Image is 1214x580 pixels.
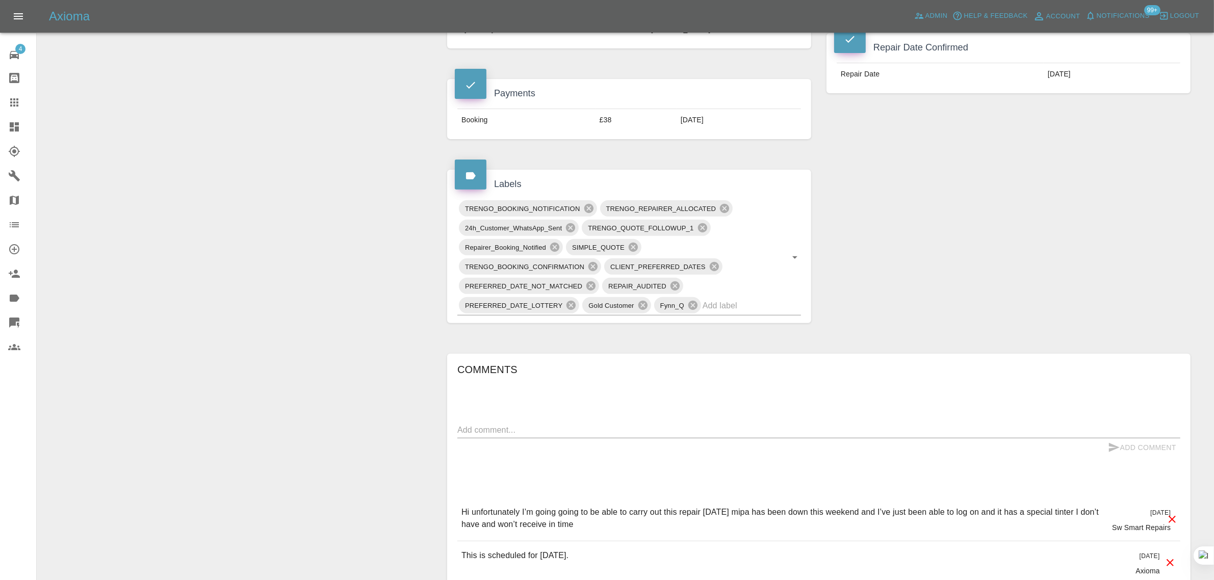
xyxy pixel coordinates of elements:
h5: Axioma [49,8,90,24]
div: Gold Customer [582,297,651,313]
span: 99+ [1144,5,1160,15]
p: Hi unfortunately I’m going going to be able to carry out this repair [DATE] mipa has been down th... [461,506,1104,531]
span: 24h_Customer_WhatsApp_Sent [459,222,568,234]
span: TRENGO_REPAIRER_ALLOCATED [600,203,722,215]
span: Help & Feedback [964,10,1027,22]
span: [DATE] [1150,509,1171,516]
span: TRENGO_BOOKING_NOTIFICATION [459,203,586,215]
span: Repairer_Booking_Notified [459,242,552,253]
span: Logout [1170,10,1199,22]
input: Add label [703,298,772,313]
span: PREFERRED_DATE_LOTTERY [459,300,569,311]
button: Notifications [1083,8,1152,24]
span: Gold Customer [582,300,640,311]
h4: Repair Date Confirmed [834,41,1183,55]
div: TRENGO_QUOTE_FOLLOWUP_1 [582,220,710,236]
div: PREFERRED_DATE_LOTTERY [459,297,579,313]
span: TRENGO_BOOKING_CONFIRMATION [459,261,590,273]
p: Sw Smart Repairs [1112,522,1171,533]
div: REPAIR_AUDITED [602,278,683,294]
span: Notifications [1097,10,1150,22]
td: [DATE] [1044,63,1180,85]
a: Account [1030,8,1083,24]
div: 24h_Customer_WhatsApp_Sent [459,220,579,236]
span: Account [1046,11,1080,22]
td: Repair Date [837,63,1044,85]
button: Logout [1156,8,1202,24]
span: [DATE] [1140,552,1160,560]
p: This is scheduled for [DATE]. [461,549,569,562]
td: £38 [596,109,677,131]
p: Axioma [1135,566,1160,576]
span: SIMPLE_QUOTE [566,242,631,253]
div: TRENGO_BOOKING_CONFIRMATION [459,258,601,275]
span: REPAIR_AUDITED [602,280,673,292]
h4: Payments [455,87,804,100]
button: Open drawer [6,4,31,29]
div: PREFERRED_DATE_NOT_MATCHED [459,278,599,294]
button: Open [788,250,802,265]
span: PREFERRED_DATE_NOT_MATCHED [459,280,588,292]
span: 4 [15,44,25,54]
span: Admin [925,10,948,22]
div: TRENGO_REPAIRER_ALLOCATED [600,200,733,217]
td: Booking [457,109,596,131]
td: [DATE] [677,109,801,131]
div: TRENGO_BOOKING_NOTIFICATION [459,200,597,217]
span: CLIENT_PREFERRED_DATES [604,261,712,273]
div: CLIENT_PREFERRED_DATES [604,258,722,275]
a: Admin [912,8,950,24]
div: Fynn_Q [654,297,701,313]
h6: Comments [457,361,1180,378]
span: TRENGO_QUOTE_FOLLOWUP_1 [582,222,700,234]
h4: Labels [455,177,804,191]
div: SIMPLE_QUOTE [566,239,641,255]
button: Help & Feedback [950,8,1030,24]
span: Fynn_Q [654,300,690,311]
div: Repairer_Booking_Notified [459,239,563,255]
